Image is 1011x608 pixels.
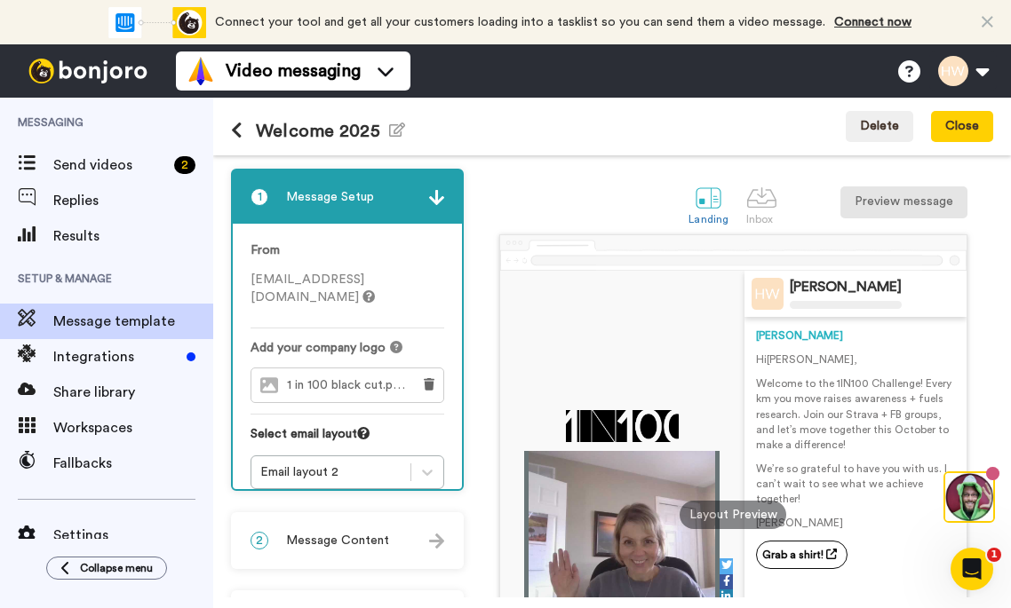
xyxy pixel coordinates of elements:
[840,186,967,218] button: Preview message
[53,453,213,474] span: Fallbacks
[987,548,1001,562] span: 1
[174,156,195,174] div: 2
[286,188,374,206] span: Message Setup
[680,173,737,234] a: Landing
[756,541,848,569] a: Grab a shirt!
[251,532,268,549] span: 2
[756,516,955,531] p: [PERSON_NAME]
[834,16,911,28] a: Connect now
[231,121,405,141] h1: Welcome 2025
[231,512,464,569] div: 2Message Content
[187,57,215,85] img: vm-color.svg
[215,16,825,28] span: Connect your tool and get all your customers loading into a tasklist so you can send them a video...
[287,378,415,393] span: 1 in 100 black cut.png
[680,501,786,529] div: Layout Preview
[429,190,444,205] img: arrow.svg
[737,173,786,234] a: Inbox
[53,525,213,546] span: Settings
[846,111,913,143] button: Delete
[80,561,153,575] span: Collapse menu
[53,346,179,367] span: Integrations
[286,532,389,549] span: Message Content
[951,548,993,590] iframe: Intercom live chat
[689,213,728,225] div: Landing
[2,4,50,51] img: 3183ab3e-59ed-45f6-af1c-10226f767056-1659068401.jpg
[756,376,955,453] p: Welcome to the 1IN100 Challenge! Every km you move raises awareness + fuels research. Join our St...
[226,59,361,83] span: Video messaging
[53,382,213,403] span: Share library
[429,533,444,549] img: arrow.svg
[251,241,280,260] label: From
[746,213,777,225] div: Inbox
[566,410,679,442] img: 8750a3e4-7502-46c6-9011-d6bdbd07816b
[251,188,268,206] span: 1
[790,279,902,296] div: [PERSON_NAME]
[53,154,167,176] span: Send videos
[108,7,206,38] div: animation
[931,111,993,143] button: Close
[251,339,386,357] span: Add your company logo
[756,462,955,507] p: We’re so grateful to have you with us. I can’t wait to see what we achieve together!
[260,463,402,481] div: Email layout 2
[53,311,213,332] span: Message template
[756,352,955,367] p: Hi [PERSON_NAME] ,
[46,557,167,580] button: Collapse menu
[251,425,444,455] div: Select email layout
[53,417,213,438] span: Workspaces
[53,190,213,211] span: Replies
[251,273,375,304] span: [EMAIL_ADDRESS][DOMAIN_NAME]
[752,278,784,310] img: Profile Image
[21,59,155,83] img: bj-logo-header-white.svg
[756,328,955,343] div: [PERSON_NAME]
[53,225,213,247] span: Results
